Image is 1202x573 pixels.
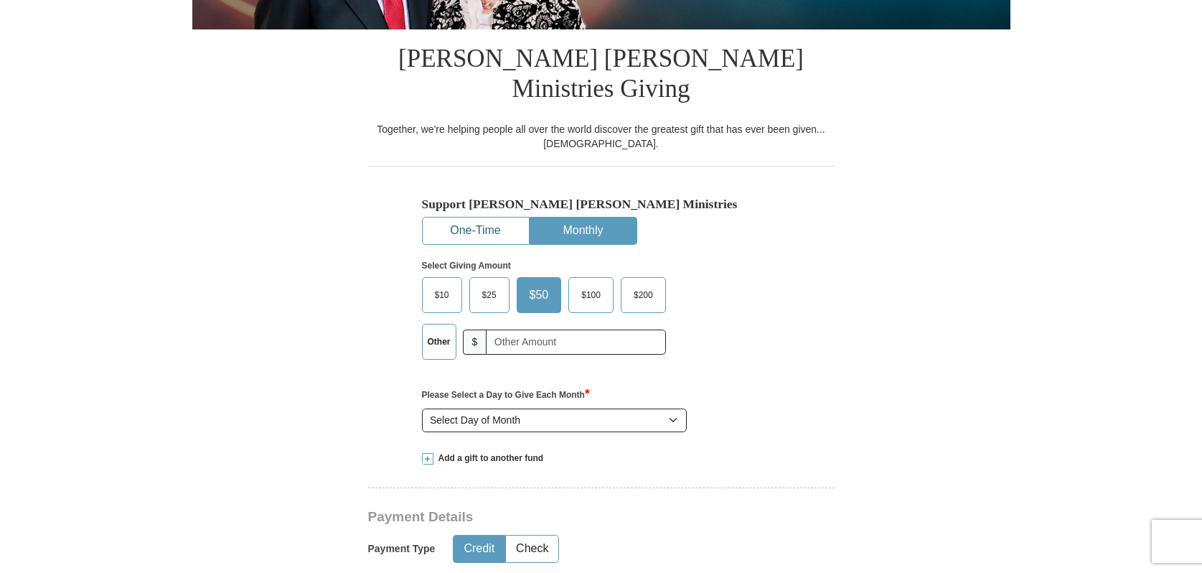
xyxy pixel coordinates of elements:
strong: Please Select a Day to Give Each Month [422,390,590,400]
strong: Select Giving Amount [422,261,511,271]
input: Other Amount [486,330,665,355]
label: Other [423,325,456,359]
h3: Payment Details [368,509,734,526]
div: Together, we're helping people all over the world discover the greatest gift that has ever been g... [368,122,835,151]
h1: [PERSON_NAME] [PERSON_NAME] Ministries Giving [368,29,835,122]
button: Credit [454,536,504,562]
button: Check [506,536,558,562]
button: Monthly [530,218,637,244]
h5: Payment Type [368,543,436,555]
span: $ [463,330,487,355]
span: $100 [574,284,608,306]
span: Add a gift to another fund [433,452,544,465]
span: $200 [626,284,660,306]
button: One-Time [423,218,529,244]
span: $50 [522,284,556,306]
h5: Support [PERSON_NAME] [PERSON_NAME] Ministries [422,197,781,212]
span: $25 [475,284,504,306]
span: $10 [428,284,456,306]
